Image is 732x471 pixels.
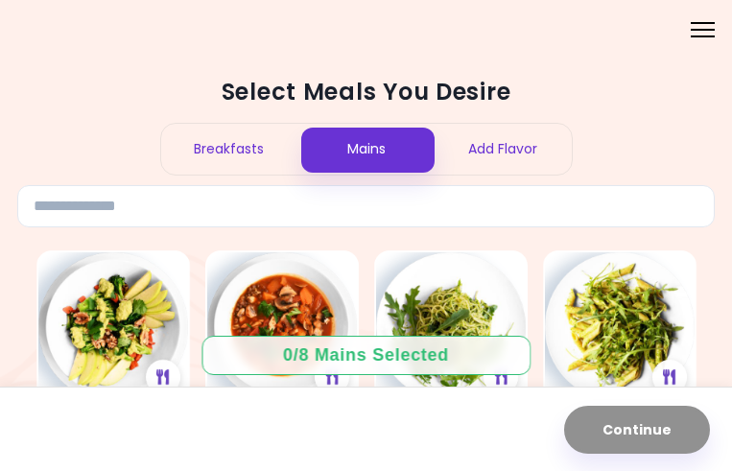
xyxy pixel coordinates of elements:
[484,360,518,394] div: See Meal Plan
[297,124,435,175] div: Mains
[315,360,349,394] div: See Meal Plan
[17,77,715,107] h2: Select Meals You Desire
[161,124,298,175] div: Breakfasts
[564,406,710,454] button: Continue
[146,360,180,394] div: See Meal Plan
[435,124,572,175] div: Add Flavor
[652,360,687,394] div: See Meal Plan
[270,343,463,367] div: 0 / 8 Mains Selected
